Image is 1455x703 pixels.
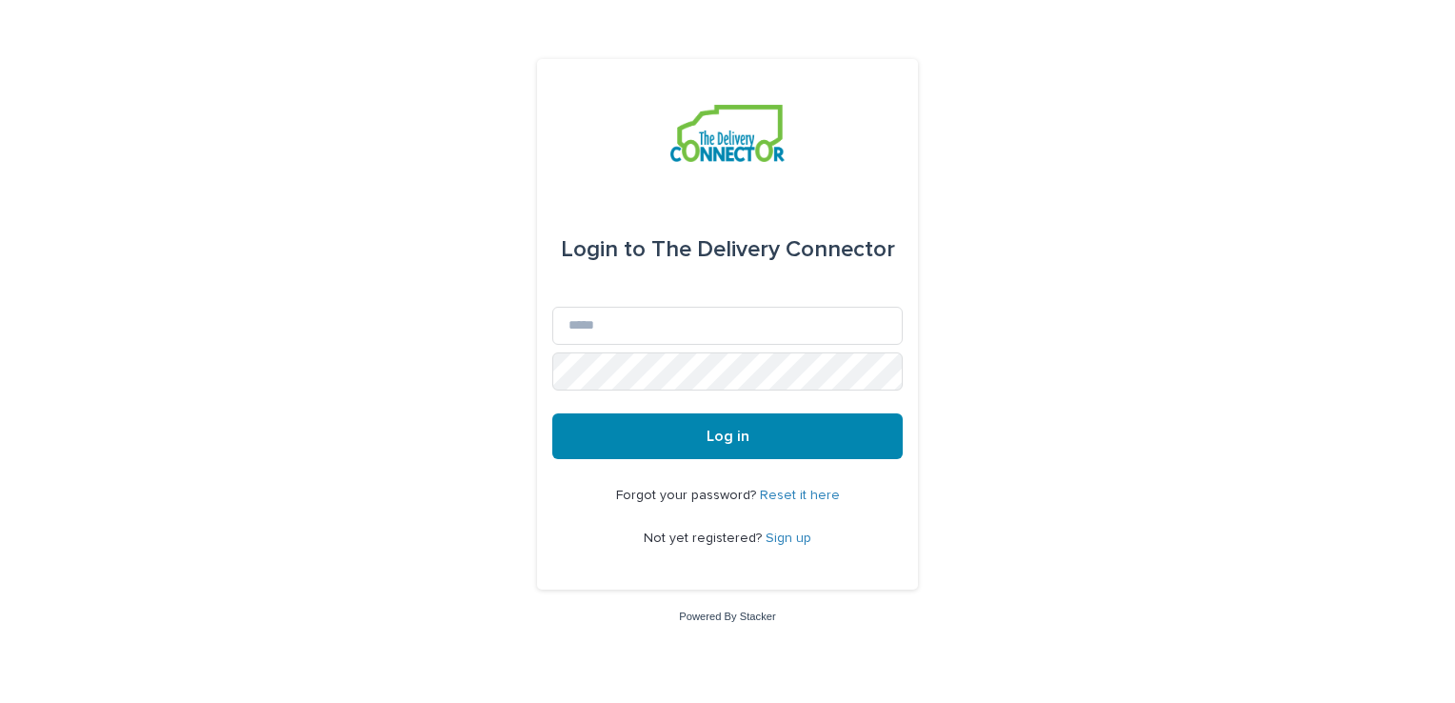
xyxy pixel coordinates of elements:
[552,413,903,459] button: Log in
[707,429,749,444] span: Log in
[766,532,811,545] a: Sign up
[644,532,766,545] span: Not yet registered?
[670,105,784,162] img: aCWQmA6OSGG0Kwt8cj3c
[616,489,760,502] span: Forgot your password?
[760,489,840,502] a: Reset it here
[561,238,646,261] span: Login to
[561,223,895,276] div: The Delivery Connector
[679,611,775,622] a: Powered By Stacker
